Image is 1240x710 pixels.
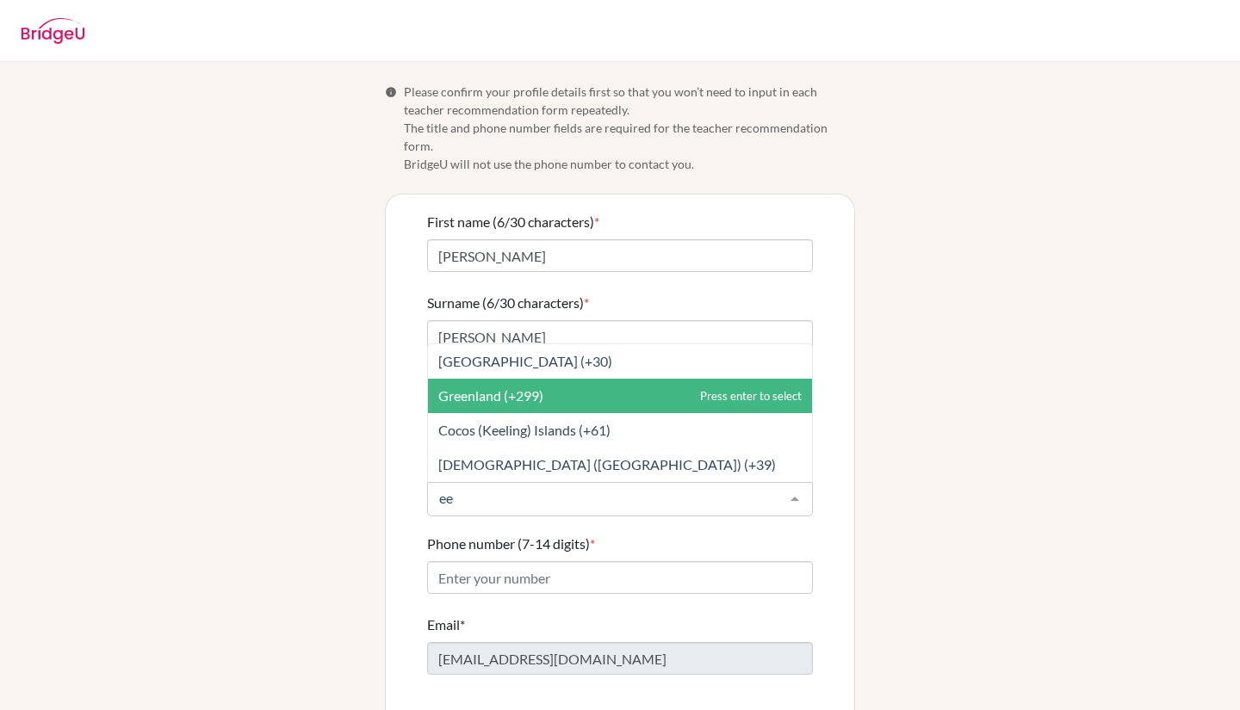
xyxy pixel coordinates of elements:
label: Surname (6/30 characters) [427,293,589,313]
label: Email* [427,614,465,635]
span: [GEOGRAPHIC_DATA] (+30) [438,353,612,369]
label: First name (6/30 characters) [427,212,599,232]
span: [DEMOGRAPHIC_DATA] ([GEOGRAPHIC_DATA]) (+39) [438,456,776,472]
input: Enter your first name [427,239,813,272]
span: Info [385,86,397,98]
span: Cocos (Keeling) Islands (+61) [438,422,611,438]
input: Enter your surname [427,320,813,353]
input: Select a code [435,490,778,507]
span: Please confirm your profile details first so that you won’t need to input in each teacher recomme... [404,83,855,173]
span: Greenland (+299) [438,387,543,404]
input: Enter your number [427,561,813,594]
img: BridgeU logo [21,18,85,44]
label: Phone number (7-14 digits) [427,534,595,554]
